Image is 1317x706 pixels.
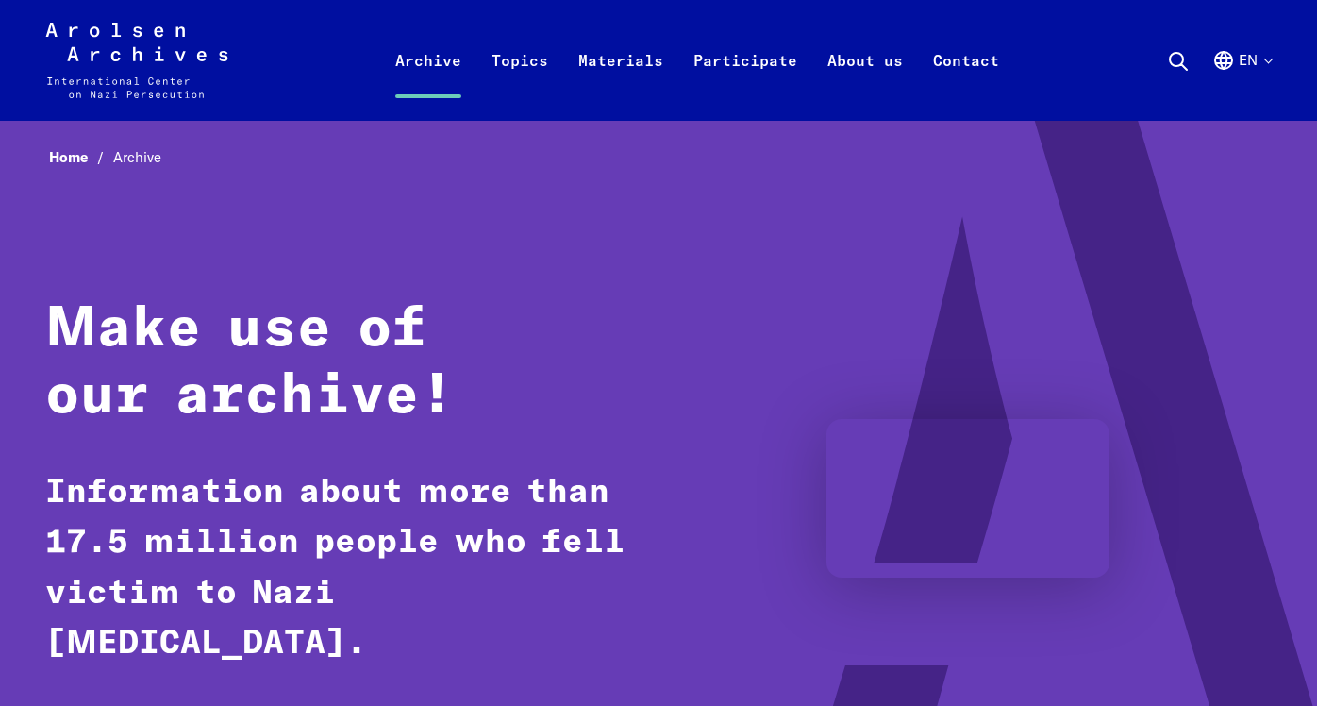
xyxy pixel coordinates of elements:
[45,143,1272,172] nav: Breadcrumb
[918,45,1014,121] a: Contact
[45,468,625,669] p: Information about more than 17.5 million people who fell victim to Nazi [MEDICAL_DATA].
[45,297,625,430] h1: Make use of our archive!
[380,45,476,121] a: Archive
[476,45,563,121] a: Topics
[380,23,1014,98] nav: Primary
[113,148,161,166] span: Archive
[1212,49,1272,117] button: English, language selection
[812,45,918,121] a: About us
[563,45,678,121] a: Materials
[678,45,812,121] a: Participate
[49,148,113,166] a: Home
